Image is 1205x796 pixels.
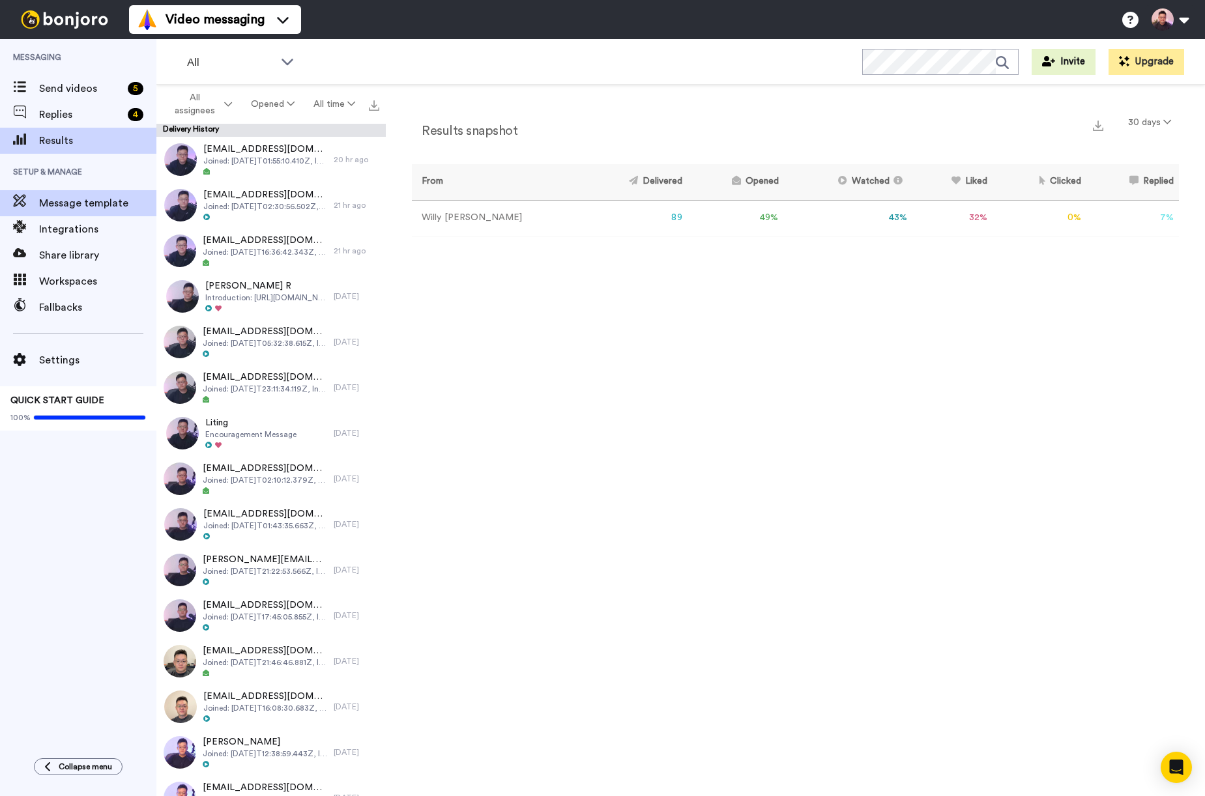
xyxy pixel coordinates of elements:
span: Joined: [DATE]T05:32:38.615Z, Introduction: Hi, I am Sandeep. Looking to learn E-commerce and Loo... [203,338,327,348]
img: a7abc089-0a80-4e82-84ee-d4b1eff10e7f-thumb.jpg [164,508,197,541]
td: 89 [581,200,688,236]
a: [PERSON_NAME]Joined: [DATE]T12:38:59.443Z, Introduction: Hi. I am [PERSON_NAME]. From [GEOGRAPHIC... [156,730,386,775]
th: Replied [1086,164,1179,200]
span: Joined: [DATE]T21:22:53.566Z, Introduction: Hi, I’m Ling from SG. I’ve got a [DEMOGRAPHIC_DATA] j... [203,566,327,576]
a: [EMAIL_ADDRESS][DOMAIN_NAME]Joined: [DATE]T23:11:34.119Z, Introduction: I'm Eve from [GEOGRAPHIC_... [156,365,386,410]
img: cfa2b3b5-503d-4e8a-b426-88352e7c3a51-thumb.jpg [164,371,196,404]
span: [EMAIL_ADDRESS][DOMAIN_NAME] [203,371,327,384]
span: Share library [39,248,156,263]
img: eb2d751d-310f-4c5f-a471-961a5aac3960-thumb.jpg [164,690,197,723]
span: 100% [10,412,31,423]
a: [PERSON_NAME] RIntroduction: [URL][DOMAIN_NAME][DATE] [156,274,386,319]
span: Results [39,133,156,149]
a: [EMAIL_ADDRESS][DOMAIN_NAME]Joined: [DATE]T05:32:38.615Z, Introduction: Hi, I am Sandeep. Looking... [156,319,386,365]
span: All assignees [169,91,222,117]
span: Joined: [DATE]T17:45:05.855Z, Introduction: Hi I’m [PERSON_NAME] from [GEOGRAPHIC_DATA] and im lo... [203,612,327,622]
div: [DATE] [334,519,379,530]
span: [PERSON_NAME][EMAIL_ADDRESS][DOMAIN_NAME] [203,553,327,566]
span: Encouragement Message [205,429,297,440]
div: [DATE] [334,474,379,484]
td: 49 % [688,200,784,236]
div: Delivery History [156,124,386,137]
img: 5771e908-08d3-496f-9e73-d2a26ee4da02-thumb.jpg [166,417,199,449]
span: Fallbacks [39,300,156,315]
button: Upgrade [1109,49,1184,75]
td: Willy [PERSON_NAME] [412,200,581,236]
a: [PERSON_NAME][EMAIL_ADDRESS][DOMAIN_NAME]Joined: [DATE]T21:22:53.566Z, Introduction: Hi, I’m Ling... [156,547,386,593]
span: All [187,55,274,70]
a: Invite [1032,49,1096,75]
button: All time [304,92,365,116]
span: Replies [39,107,123,122]
span: Introduction: [URL][DOMAIN_NAME] [205,292,327,303]
span: [EMAIL_ADDRESS][DOMAIN_NAME] [203,507,327,520]
a: [EMAIL_ADDRESS][DOMAIN_NAME]Joined: [DATE]T16:08:30.683Z, Introduction: Cyn from Sg. Semi retired... [156,684,386,730]
span: Joined: [DATE]T21:46:46.881Z, Introduction: Hi! I'm [PERSON_NAME] from [GEOGRAPHIC_DATA] and I wo... [203,657,327,668]
button: All assignees [159,86,241,122]
div: [DATE] [334,337,379,347]
div: 21 hr ago [334,200,379,210]
span: Joined: [DATE]T12:38:59.443Z, Introduction: Hi. I am [PERSON_NAME]. From [GEOGRAPHIC_DATA]. I was... [203,748,327,759]
span: Settings [39,352,156,368]
span: Joined: [DATE]T23:11:34.119Z, Introduction: I'm Eve from [GEOGRAPHIC_DATA] currently homemaker, t... [203,384,327,394]
span: [EMAIL_ADDRESS][DOMAIN_NAME] [203,599,327,612]
div: [DATE] [334,747,379,758]
div: [DATE] [334,610,379,621]
span: [PERSON_NAME] [203,735,327,748]
img: vm-color.svg [137,9,158,30]
div: [DATE] [334,702,379,712]
span: QUICK START GUIDE [10,396,104,405]
span: Workspaces [39,274,156,289]
a: [EMAIL_ADDRESS][DOMAIN_NAME]Joined: [DATE]T17:45:05.855Z, Introduction: Hi I’m [PERSON_NAME] from... [156,593,386,638]
td: 43 % [784,200,913,236]
a: [EMAIL_ADDRESS][DOMAIN_NAME]Joined: [DATE]T02:10:12.379Z, Introduction: I’m Valyrio from [GEOGRAP... [156,456,386,502]
span: Joined: [DATE]T16:36:42.343Z, Introduction: Hi my name is [PERSON_NAME] from [GEOGRAPHIC_DATA] an... [203,247,327,257]
span: Joined: [DATE]T02:10:12.379Z, Introduction: I’m Valyrio from [GEOGRAPHIC_DATA] currently a e-comm... [203,475,327,485]
span: [EMAIL_ADDRESS][DOMAIN_NAME] [203,234,327,247]
button: Export a summary of each team member’s results that match this filter now. [1089,115,1107,134]
img: ab24f1e4-0ff5-4128-8c78-f195fc27dfba-thumb.jpg [164,736,196,769]
span: [EMAIL_ADDRESS][DOMAIN_NAME] [203,690,327,703]
th: From [412,164,581,200]
button: Opened [241,92,304,116]
button: 30 days [1120,111,1179,134]
button: Export all results that match these filters now. [365,94,383,114]
a: [EMAIL_ADDRESS][DOMAIN_NAME]Joined: [DATE]T01:55:10.410Z, Introduction: Hi I’m [PERSON_NAME] and ... [156,137,386,182]
div: [DATE] [334,656,379,666]
h2: Results snapshot [412,124,517,138]
span: Collapse menu [59,761,112,772]
th: Liked [912,164,993,200]
span: [EMAIL_ADDRESS][DOMAIN_NAME] [203,462,327,475]
div: 4 [128,108,143,121]
span: Joined: [DATE]T16:08:30.683Z, Introduction: Cyn from Sg. Semi retired, looking for passive income... [203,703,327,713]
th: Delivered [581,164,688,200]
img: export.svg [1093,121,1103,131]
img: export.svg [369,100,379,111]
span: Message template [39,195,156,211]
img: 573d1f3e-6a49-485f-a492-250cb0123c16-thumb.jpg [164,645,196,677]
div: [DATE] [334,291,379,302]
span: Liting [205,416,297,429]
a: LitingEncouragement Message[DATE] [156,410,386,456]
div: [DATE] [334,428,379,438]
span: [PERSON_NAME] R [205,279,327,292]
span: Send videos [39,81,123,96]
a: [EMAIL_ADDRESS][DOMAIN_NAME]Joined: [DATE]T21:46:46.881Z, Introduction: Hi! I'm [PERSON_NAME] fro... [156,638,386,684]
button: Collapse menu [34,758,123,775]
td: 0 % [993,200,1086,236]
img: 8f2b378f-994e-4e9a-be6e-253e54ad4f64-thumb.jpg [164,189,197,221]
td: 7 % [1086,200,1179,236]
div: [DATE] [334,565,379,575]
span: [EMAIL_ADDRESS][DOMAIN_NAME] [203,143,327,156]
a: [EMAIL_ADDRESS][DOMAIN_NAME]Joined: [DATE]T16:36:42.343Z, Introduction: Hi my name is [PERSON_NAM... [156,228,386,274]
span: Joined: [DATE]T01:55:10.410Z, Introduction: Hi I’m [PERSON_NAME] and i’m a stay at home mum [203,156,327,166]
span: Joined: [DATE]T02:30:56.502Z, Introduction: Hello, I’m [PERSON_NAME], e-commerce solopreneur. [203,201,327,212]
div: [DATE] [334,382,379,393]
span: Integrations [39,221,156,237]
th: Opened [688,164,784,200]
td: 32 % [912,200,993,236]
span: [EMAIL_ADDRESS][DOMAIN_NAME] [203,188,327,201]
img: 06b327d1-151b-4020-964b-44862226e57a-thumb.jpg [164,462,196,495]
span: [EMAIL_ADDRESS][DOMAIN_NAME] [203,781,327,794]
img: d64195de-223b-4930-88a8-79c636cccd6c-thumb.jpg [164,235,196,267]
